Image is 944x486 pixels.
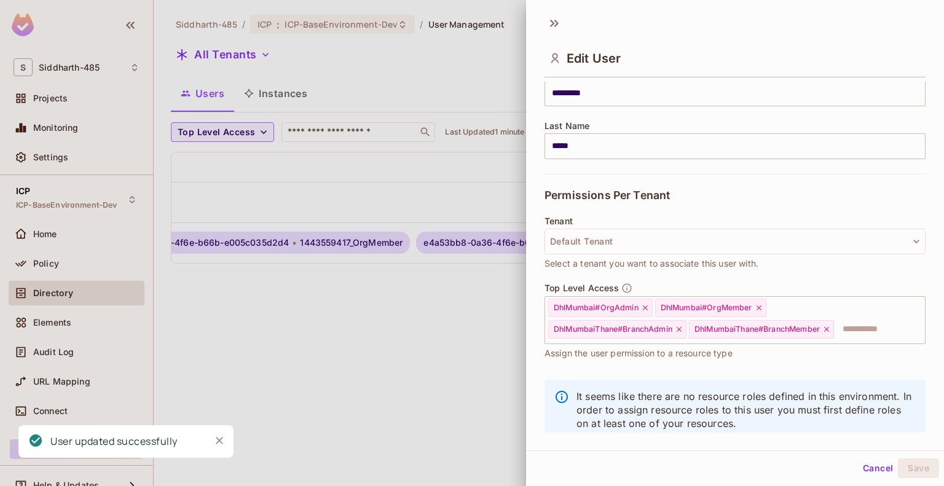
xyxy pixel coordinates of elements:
[545,283,619,293] span: Top Level Access
[50,434,178,449] div: User updated successfully
[919,318,921,321] button: Open
[545,257,758,270] span: Select a tenant you want to associate this user with.
[567,51,621,66] span: Edit User
[689,320,834,339] div: DhlMumbaiThane#BranchMember
[545,216,573,226] span: Tenant
[545,229,926,254] button: Default Tenant
[554,324,672,334] span: DhlMumbaiThane#BranchAdmin
[548,299,653,317] div: DhlMumbai#OrgAdmin
[210,431,229,450] button: Close
[858,458,898,478] button: Cancel
[545,189,670,202] span: Permissions Per Tenant
[576,390,916,430] p: It seems like there are no resource roles defined in this environment. In order to assign resourc...
[655,299,766,317] div: DhlMumbai#OrgMember
[898,458,939,478] button: Save
[694,324,820,334] span: DhlMumbaiThane#BranchMember
[661,303,752,313] span: DhlMumbai#OrgMember
[545,347,733,360] span: Assign the user permission to a resource type
[548,320,686,339] div: DhlMumbaiThane#BranchAdmin
[545,121,589,131] span: Last Name
[554,303,639,313] span: DhlMumbai#OrgAdmin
